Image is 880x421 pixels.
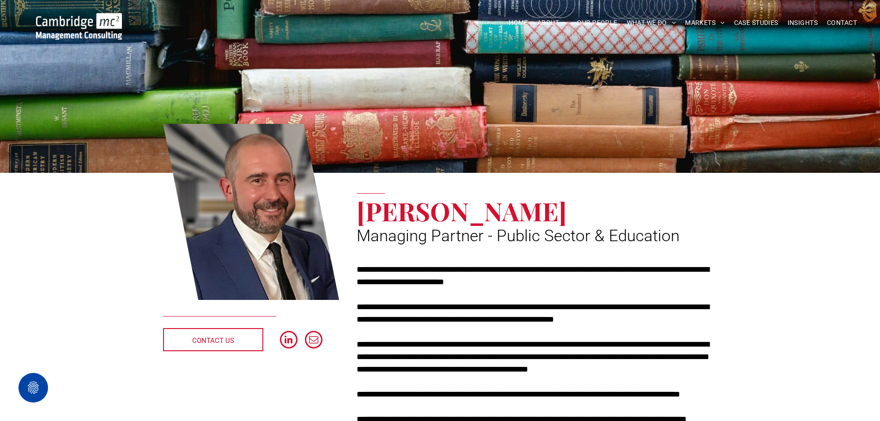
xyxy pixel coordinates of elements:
[305,331,322,351] a: email
[504,16,533,30] a: HOME
[680,16,729,30] a: MARKETS
[36,14,122,24] a: Your Business Transformed | Cambridge Management Consulting
[622,16,681,30] a: WHAT WE DO
[357,226,680,245] span: Managing Partner - Public Sector & Education
[357,194,567,228] span: [PERSON_NAME]
[36,13,122,40] img: Go to Homepage
[729,16,783,30] a: CASE STUDIES
[822,16,862,30] a: CONTACT
[192,329,234,352] span: CONTACT US
[572,16,622,30] a: OUR PEOPLE
[280,331,297,351] a: linkedin
[783,16,822,30] a: INSIGHTS
[533,16,573,30] a: ABOUT
[163,328,263,351] a: CONTACT US
[163,122,340,302] a: Craig Cheney | Managing Partner - Public Sector & Education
